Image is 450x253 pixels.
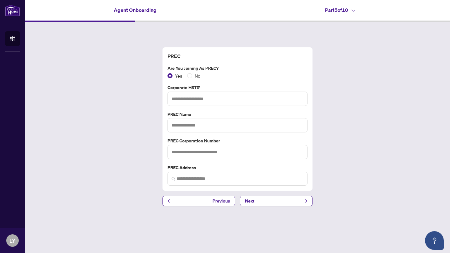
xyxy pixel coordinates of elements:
label: PREC Name [167,111,307,118]
span: No [192,72,203,79]
span: Yes [172,72,185,79]
img: logo [5,5,20,16]
button: Next [240,196,312,206]
button: Previous [162,196,235,206]
label: Are you joining as PREC? [167,65,307,72]
h4: PREC [167,52,307,60]
label: PREC Address [167,164,307,171]
button: Open asap [425,231,444,250]
label: Corporate HST# [167,84,307,91]
h4: Agent Onboarding [114,6,157,14]
span: Next [245,196,254,206]
h4: Part 5 of 10 [325,6,355,14]
img: search_icon [172,177,175,181]
span: arrow-right [303,199,307,203]
label: PREC Corporation Number [167,137,307,144]
span: arrow-left [167,199,172,203]
span: LY [9,236,16,245]
span: Previous [212,196,230,206]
